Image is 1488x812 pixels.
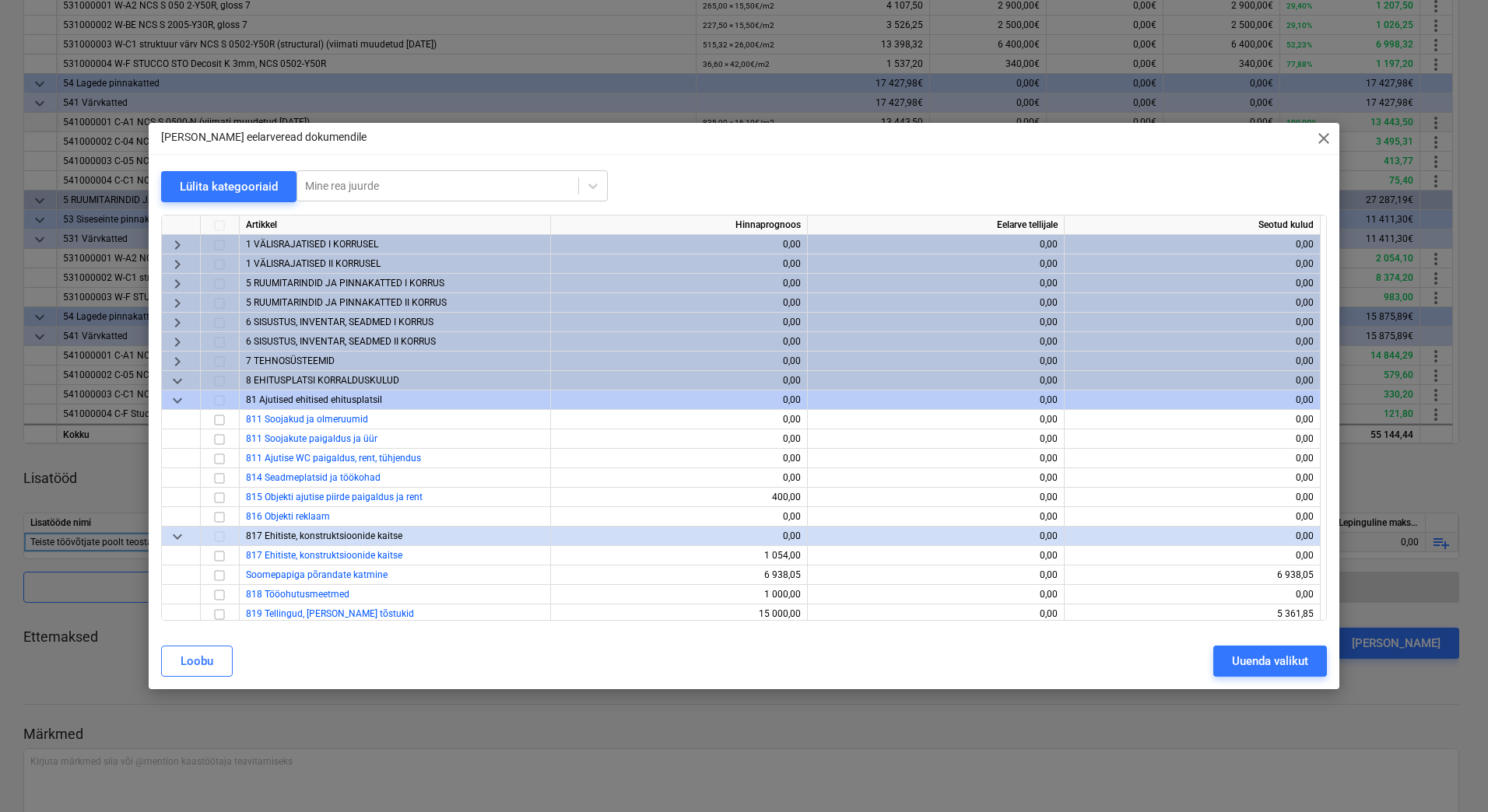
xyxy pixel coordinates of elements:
[814,313,1058,332] div: 0,00
[181,651,213,671] div: Loobu
[1071,468,1314,488] div: 0,00
[1314,129,1333,148] span: close
[814,352,1058,371] div: 0,00
[1071,235,1314,254] div: 0,00
[557,254,801,274] div: 0,00
[557,371,801,390] div: 0,00
[1071,293,1314,313] div: 0,00
[557,429,801,449] div: 0,00
[246,608,414,619] span: 819 Tellingud, lavad ja tõstukid
[246,355,335,366] span: 7 TEHNOSÜSTEEMID
[161,646,233,677] button: Loobu
[161,129,367,145] p: [PERSON_NAME] eelarveread dokumendile
[168,294,187,313] span: keyboard_arrow_right
[814,293,1058,313] div: 0,00
[557,235,801,254] div: 0,00
[246,394,382,405] span: 81 Ajutised ehitised ehitusplatsil
[808,215,1065,235] div: Eelarve tellijale
[246,550,402,561] a: 817 Ehitiste, konstruktsioonide kaitse
[1071,410,1314,429] div: 0,00
[246,317,433,327] span: 6 SISUSTUS, INVENTAR, SEADMED I KORRUS
[557,274,801,293] div: 0,00
[1071,527,1314,546] div: 0,00
[168,352,187,371] span: keyboard_arrow_right
[814,488,1058,507] div: 0,00
[814,235,1058,254] div: 0,00
[557,332,801,352] div: 0,00
[557,604,801,624] div: 15 000,00
[814,604,1058,624] div: 0,00
[1071,254,1314,274] div: 0,00
[246,530,402,541] span: 817 Ehitiste, konstruktsioonide kaitse
[557,507,801,527] div: 0,00
[168,275,187,293] span: keyboard_arrow_right
[246,336,436,347] span: 6 SISUSTUS, INVENTAR, SEADMED II KORRUS
[814,274,1058,293] div: 0,00
[557,352,801,371] div: 0,00
[814,468,1058,488] div: 0,00
[557,410,801,429] div: 0,00
[1232,651,1308,671] div: Uuenda valikut
[1071,546,1314,565] div: 0,00
[180,177,278,197] div: Lülita kategooriaid
[1071,585,1314,604] div: 0,00
[246,433,377,444] a: 811 Soojakute paigaldus ja üür
[557,313,801,332] div: 0,00
[168,236,187,254] span: keyboard_arrow_right
[1071,313,1314,332] div: 0,00
[168,313,187,332] span: keyboard_arrow_right
[814,565,1058,585] div: 0,00
[814,429,1058,449] div: 0,00
[246,375,399,386] span: 8 EHITUSPLATSI KORRALDUSKULUD
[1071,274,1314,293] div: 0,00
[246,414,368,425] a: 811 Soojakud ja olmeruumid
[814,527,1058,546] div: 0,00
[1071,507,1314,527] div: 0,00
[1071,371,1314,390] div: 0,00
[168,372,187,390] span: keyboard_arrow_down
[557,585,801,604] div: 1 000,00
[246,239,378,250] span: 1 VÄLISRAJATISED I KORRUSEL
[246,608,414,619] a: 819 Tellingud, [PERSON_NAME] tõstukid
[814,390,1058,410] div: 0,00
[551,215,808,235] div: Hinnaprognoos
[814,254,1058,274] div: 0,00
[1071,488,1314,507] div: 0,00
[557,565,801,585] div: 6 938,05
[168,527,187,546] span: keyboard_arrow_down
[168,333,187,352] span: keyboard_arrow_right
[246,453,421,464] a: 811 Ajutise WC paigaldus, rent, tühjendus
[1213,646,1327,677] button: Uuenda valikut
[246,472,381,483] a: 814 Seadmeplatsid ja töökohad
[246,258,381,269] span: 1 VÄLISRAJATISED II KORRUSEL
[814,332,1058,352] div: 0,00
[1071,604,1314,624] div: 5 361,85
[1071,390,1314,410] div: 0,00
[557,527,801,546] div: 0,00
[168,255,187,274] span: keyboard_arrow_right
[1065,215,1321,235] div: Seotud kulud
[246,278,444,289] span: 5 RUUMITARINDID JA PINNAKATTED I KORRUS
[557,293,801,313] div: 0,00
[814,546,1058,565] div: 0,00
[246,511,330,522] a: 816 Objekti reklaam
[240,215,551,235] div: Artikkel
[557,390,801,410] div: 0,00
[246,569,388,580] a: Soomepapiga põrandate katmine
[1071,429,1314,449] div: 0,00
[557,468,801,488] div: 0,00
[814,507,1058,527] div: 0,00
[246,492,423,502] a: 815 Objekti ajutise piirde paigaldus ja rent
[246,589,349,600] a: 818 Tööohutusmeetmed
[161,171,297,202] button: Lülita kategooriaid
[814,410,1058,429] div: 0,00
[557,488,801,507] div: 400,00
